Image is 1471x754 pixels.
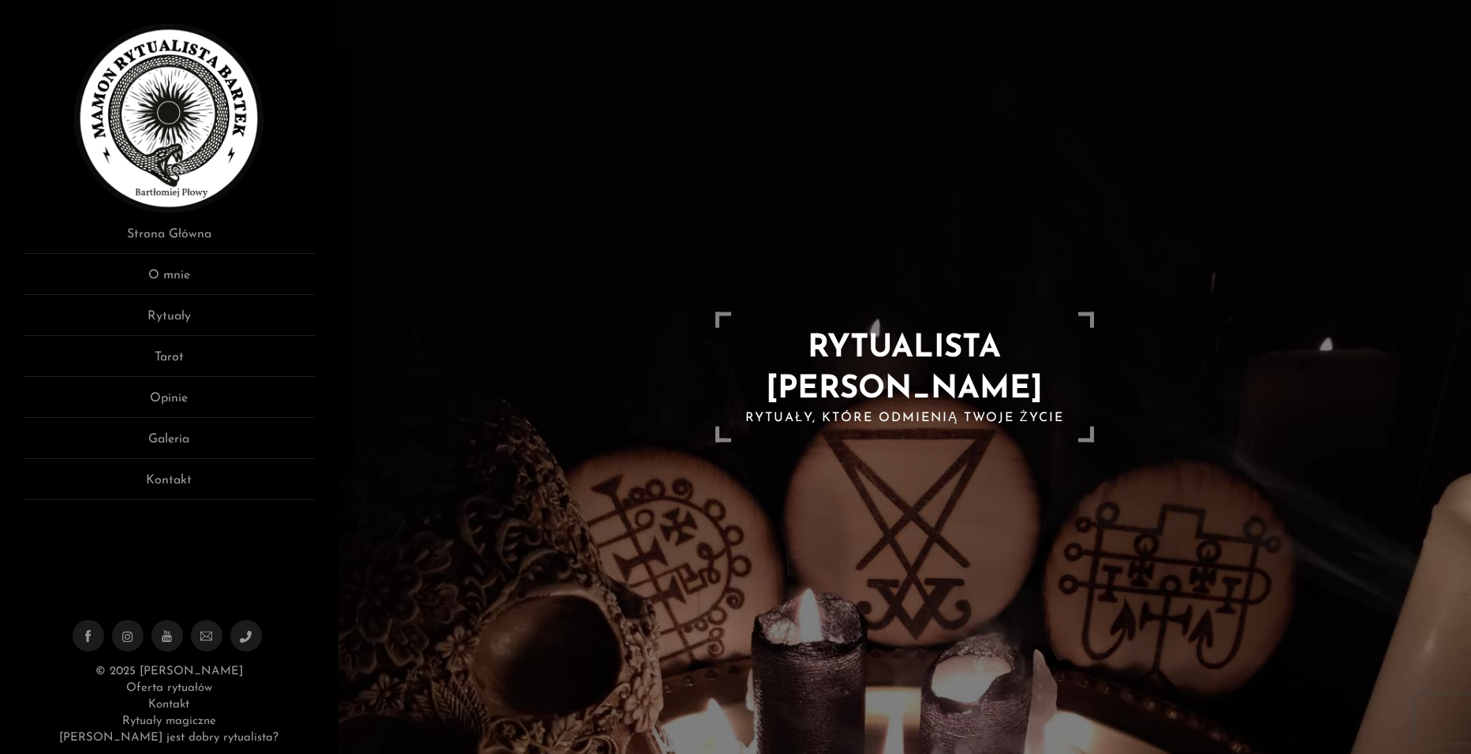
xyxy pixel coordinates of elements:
a: Kontakt [148,699,189,711]
a: Opinie [24,389,315,418]
a: Rytuały magiczne [122,715,215,727]
a: Tarot [24,348,315,377]
img: Rytualista Bartek [74,24,263,213]
a: Oferta rytuałów [126,682,211,694]
h1: RYTUALISTA [PERSON_NAME] [731,328,1078,410]
a: Rytuały [24,307,315,336]
a: Kontakt [24,471,315,500]
a: Galeria [24,430,315,459]
a: [PERSON_NAME] jest dobry rytualista? [59,732,278,744]
a: Strona Główna [24,225,315,254]
a: O mnie [24,266,315,295]
h2: Rytuały, które odmienią Twoje życie [731,410,1078,427]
